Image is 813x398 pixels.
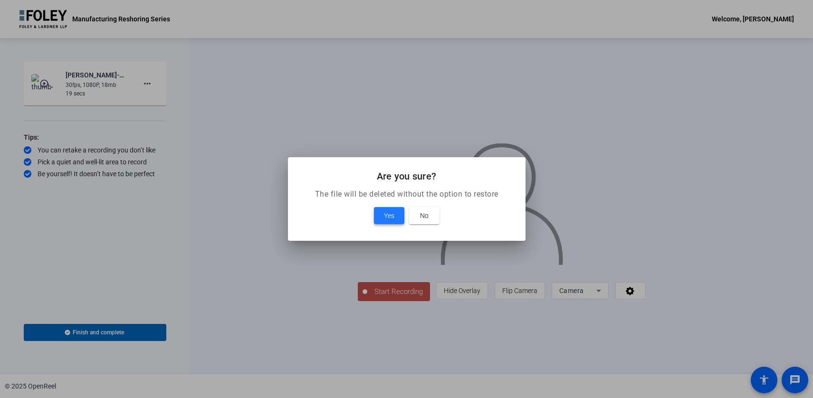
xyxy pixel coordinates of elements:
[299,169,514,184] h2: Are you sure?
[409,207,440,224] button: No
[384,210,394,221] span: Yes
[420,210,429,221] span: No
[299,189,514,200] p: The file will be deleted without the option to restore
[374,207,404,224] button: Yes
